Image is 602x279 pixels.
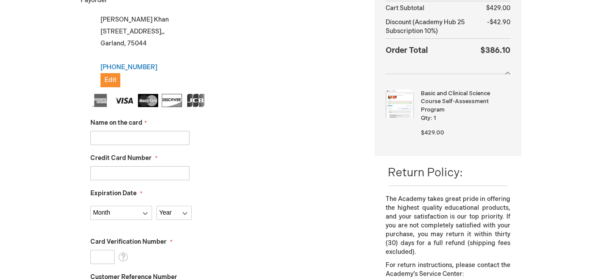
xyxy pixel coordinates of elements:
[162,94,182,107] img: Discover
[138,94,158,107] img: MasterCard
[386,195,510,257] p: The Academy takes great pride in offering the highest quality educational products, and your sati...
[421,89,508,114] strong: Basic and Clinical Science Course Self-Assessment Program
[100,63,157,71] a: [PHONE_NUMBER]
[386,89,414,118] img: Basic and Clinical Science Course Self-Assessment Program
[90,94,111,107] img: American Express
[90,190,137,197] span: Expiration Date
[434,115,436,122] span: 1
[386,44,428,56] strong: Order Total
[90,166,190,180] input: Credit Card Number
[104,76,116,84] span: Edit
[486,4,510,12] span: $429.00
[386,19,465,35] span: Discount (Academy Hub 25 Subscription 10%)
[386,1,480,16] th: Cart Subtotal
[114,94,134,107] img: Visa
[421,129,444,136] span: $429.00
[90,250,115,264] input: Card Verification Number
[90,119,142,126] span: Name on the card
[90,238,167,246] span: Card Verification Number
[90,14,361,87] div: [PERSON_NAME] Khan [STREET_ADDRESS],, Garland , 75044
[186,94,206,107] img: JCB
[100,73,120,87] button: Edit
[386,261,510,279] p: For return instructions, please contact the Academy’s Service Center:
[90,154,152,162] span: Credit Card Number
[480,46,510,55] span: $386.10
[421,115,431,122] span: Qty
[388,166,463,180] span: Return Policy:
[487,19,510,26] span: -$42.90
